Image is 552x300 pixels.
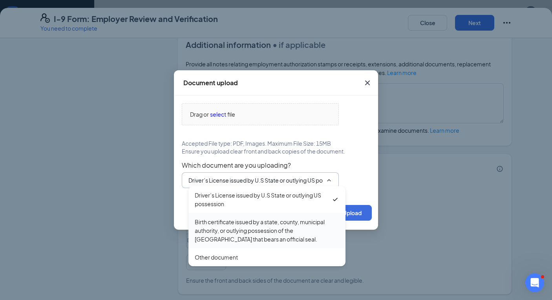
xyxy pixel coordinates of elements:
svg: Checkmark [331,196,339,203]
div: Birth certificate issued by a state, county, municipal authority, or outlying possession of the [... [195,218,339,243]
span: Ensure you upload clear front and back copies of the document. [182,147,345,155]
div: Document upload [183,79,238,87]
input: Select document type [188,176,323,185]
div: Other document [195,253,238,262]
span: Accepted File type: PDF, Images. Maximum File Size: 15MB [182,139,331,147]
div: Driver’s License issued by U.S State or outlying US possession [195,191,331,208]
span: Which document are you uploading? [182,161,370,169]
svg: ChevronUp [326,177,332,183]
button: Upload [333,205,372,221]
svg: Cross [363,78,372,88]
span: file [227,110,235,119]
span: Drag or [190,110,209,119]
span: Drag orselectfile [182,104,338,125]
iframe: Intercom live chat [525,273,544,292]
span: select [210,110,226,119]
button: Close [357,70,378,95]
